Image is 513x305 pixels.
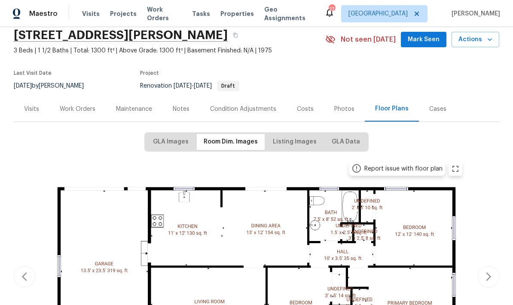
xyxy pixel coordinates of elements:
[448,9,500,18] span: [PERSON_NAME]
[375,104,409,113] div: Floor Plans
[452,32,499,48] button: Actions
[29,9,58,18] span: Maestro
[329,5,335,14] div: 17
[14,70,52,76] span: Last Visit Date
[348,9,408,18] span: [GEOGRAPHIC_DATA]
[218,83,238,88] span: Draft
[174,83,212,89] span: -
[153,137,189,147] span: GLA Images
[273,137,317,147] span: Listing Images
[173,105,189,113] div: Notes
[14,81,94,91] div: by [PERSON_NAME]
[210,105,276,113] div: Condition Adjustments
[458,34,492,45] span: Actions
[297,105,314,113] div: Costs
[341,35,396,44] span: Not seen [DATE]
[204,137,258,147] span: Room Dim. Images
[82,9,100,18] span: Visits
[401,32,446,48] button: Mark Seen
[325,134,367,150] button: GLA Data
[264,5,314,22] span: Geo Assignments
[174,83,192,89] span: [DATE]
[449,162,462,176] button: zoom in
[220,9,254,18] span: Properties
[140,83,239,89] span: Renovation
[60,105,95,113] div: Work Orders
[14,83,32,89] span: [DATE]
[332,137,360,147] span: GLA Data
[147,5,182,22] span: Work Orders
[408,34,440,45] span: Mark Seen
[266,134,324,150] button: Listing Images
[228,27,243,43] button: Copy Address
[364,165,443,173] div: Report issue with floor plan
[334,105,354,113] div: Photos
[110,9,137,18] span: Projects
[140,70,159,76] span: Project
[146,134,195,150] button: GLA Images
[24,105,39,113] div: Visits
[194,83,212,89] span: [DATE]
[197,134,265,150] button: Room Dim. Images
[14,46,325,55] span: 3 Beds | 1 1/2 Baths | Total: 1300 ft² | Above Grade: 1300 ft² | Basement Finished: N/A | 1975
[192,11,210,17] span: Tasks
[116,105,152,113] div: Maintenance
[429,105,446,113] div: Cases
